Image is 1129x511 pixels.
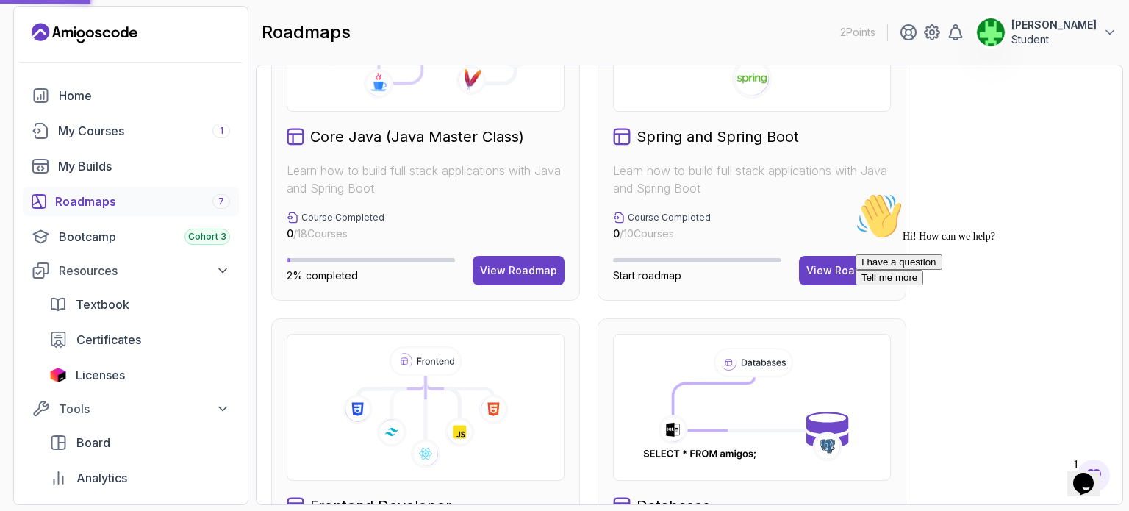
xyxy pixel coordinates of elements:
a: bootcamp [23,222,239,251]
div: My Builds [58,157,230,175]
button: Tell me more [6,83,74,99]
a: builds [23,151,239,181]
span: Cohort 3 [188,231,226,243]
div: Home [59,87,230,104]
a: roadmaps [23,187,239,216]
a: board [40,428,239,457]
div: Bootcamp [59,228,230,246]
button: Resources [23,257,239,284]
div: 👋Hi! How can we help?I have a questionTell me more [6,6,270,99]
span: Start roadmap [613,269,681,282]
img: user profile image [977,18,1005,46]
span: Licenses [76,366,125,384]
div: Resources [59,262,230,279]
h2: Spring and Spring Boot [637,126,799,147]
span: Analytics [76,469,127,487]
div: View Roadmap [480,263,557,278]
span: 0 [613,227,620,240]
p: Course Completed [628,212,711,224]
img: jetbrains icon [49,368,67,382]
p: / 18 Courses [287,226,384,241]
a: Landing page [32,21,137,45]
h2: Core Java (Java Master Class) [310,126,524,147]
a: certificates [40,325,239,354]
button: View Roadmap [473,256,564,285]
div: Roadmaps [55,193,230,210]
a: licenses [40,360,239,390]
button: I have a question [6,68,93,83]
button: View Roadmap [799,256,891,285]
p: [PERSON_NAME] [1011,18,1097,32]
span: Textbook [76,296,129,313]
span: 0 [287,227,293,240]
span: Hi! How can we help? [6,44,146,55]
div: Tools [59,400,230,418]
span: Certificates [76,331,141,349]
p: Course Completed [301,212,384,224]
a: home [23,81,239,110]
a: courses [23,116,239,146]
iframe: chat widget [850,187,1114,445]
span: 1 [220,125,223,137]
img: :wave: [6,6,53,53]
p: Learn how to build full stack applications with Java and Spring Boot [613,162,891,197]
div: My Courses [58,122,230,140]
span: 2% completed [287,269,358,282]
p: 2 Points [840,25,875,40]
iframe: chat widget [1067,452,1114,496]
p: Student [1011,32,1097,47]
div: View Roadmap [806,263,884,278]
p: / 10 Courses [613,226,711,241]
a: analytics [40,463,239,493]
span: Board [76,434,110,451]
p: Learn how to build full stack applications with Java and Spring Boot [287,162,564,197]
h2: roadmaps [262,21,351,44]
button: user profile image[PERSON_NAME]Student [976,18,1117,47]
span: 7 [218,196,224,207]
button: Tools [23,396,239,422]
a: textbook [40,290,239,319]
